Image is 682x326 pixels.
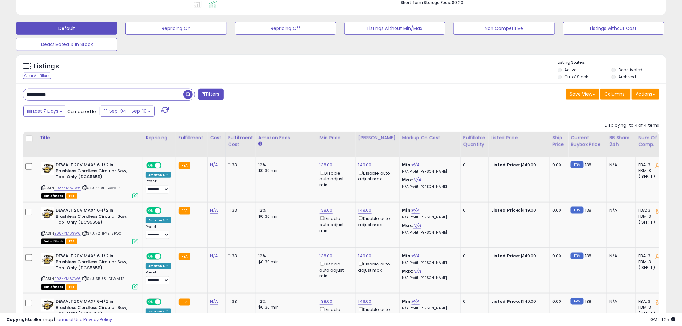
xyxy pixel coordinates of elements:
b: DEWALT 20V MAX* 6-1/2 in. Brushless Cordless Circular Saw, Tool Only (DCS565B) [56,207,134,227]
span: ON [147,163,155,168]
div: 0.00 [552,162,563,168]
div: Ship Price [552,134,565,148]
span: ON [147,208,155,214]
span: 138 [585,253,592,259]
p: N/A Profit [PERSON_NAME] [402,215,456,220]
button: Listings without Min/Max [344,22,445,35]
div: ASIN: [41,207,138,243]
div: Disable auto adjust max [358,169,395,182]
div: Amazon AI * [146,309,171,314]
div: $0.30 min [258,168,312,174]
div: Preset: [146,225,171,239]
b: Listed Price: [491,162,521,168]
div: 0 [463,207,483,213]
b: Max: [402,268,414,274]
p: N/A Profit [PERSON_NAME] [402,306,456,311]
a: N/A [210,298,218,305]
a: 149.00 [358,162,372,168]
div: Displaying 1 to 4 of 4 items [605,122,659,129]
small: FBA [179,162,190,169]
div: Fulfillable Quantity [463,134,486,148]
a: Privacy Policy [83,316,112,322]
div: $149.00 [491,299,545,304]
span: 138 [585,162,592,168]
a: N/A [210,253,218,259]
div: Disable auto adjust min [320,306,351,324]
div: FBA: 3 [638,253,660,259]
div: 11.33 [228,253,251,259]
div: [PERSON_NAME] [358,134,397,141]
a: B08KYM6GW6 [54,276,81,282]
div: 11.33 [228,162,251,168]
b: Min: [402,162,412,168]
img: 41x4DZKRUGL._SL40_.jpg [41,253,54,266]
button: Filters [198,89,223,100]
div: ASIN: [41,162,138,198]
button: Non Competitive [453,22,555,35]
div: 0 [463,162,483,168]
span: Compared to: [67,109,97,115]
div: 0 [463,299,483,304]
div: Amazon AI * [146,263,171,269]
b: Listed Price: [491,253,521,259]
p: N/A Profit [PERSON_NAME] [402,261,456,265]
div: 0.00 [552,253,563,259]
div: FBM: 3 [638,168,660,174]
div: 0 [463,253,483,259]
b: Listed Price: [491,298,521,304]
div: FBM: 3 [638,259,660,265]
span: ON [147,299,155,305]
small: FBA [179,299,190,306]
div: Num of Comp. [638,134,662,148]
small: FBA [179,253,190,260]
div: ASIN: [41,253,138,289]
div: Min Price [320,134,353,141]
span: All listings that are currently out of stock and unavailable for purchase on Amazon [41,193,65,199]
p: N/A Profit [PERSON_NAME] [402,230,456,235]
div: Disable auto adjust max [358,261,395,273]
a: 138.00 [320,298,333,305]
span: OFF [161,208,171,214]
a: N/A [413,268,421,274]
small: FBM [571,298,583,305]
small: FBA [179,207,190,215]
a: N/A [412,207,419,214]
div: seller snap | | [6,317,112,323]
button: Last 7 Days [23,106,66,117]
div: Disable auto adjust min [320,169,351,188]
div: $149.00 [491,253,545,259]
a: N/A [412,253,419,259]
b: Min: [402,298,412,304]
p: N/A Profit [PERSON_NAME] [402,276,456,280]
div: BB Share 24h. [609,134,633,148]
button: Listings without Cost [563,22,664,35]
div: FBA: 3 [638,299,660,304]
a: B08KYM6GW6 [54,231,81,236]
b: Max: [402,223,414,229]
div: Disable auto adjust min [320,215,351,234]
a: N/A [412,162,419,168]
a: B08KYM6GW6 [54,185,81,191]
div: N/A [609,253,631,259]
a: 138.00 [320,162,333,168]
span: OFF [161,163,171,168]
div: Amazon AI * [146,217,171,223]
div: 11.33 [228,299,251,304]
a: N/A [412,298,419,305]
span: FBA [66,284,77,290]
div: $0.30 min [258,304,312,310]
div: 12% [258,253,312,259]
span: ON [147,254,155,259]
button: Repricing Off [235,22,336,35]
div: Preset: [146,270,171,285]
div: FBM: 3 [638,304,660,310]
div: Current Buybox Price [571,134,604,148]
span: Columns [605,91,625,97]
div: $0.30 min [258,259,312,265]
div: Amazon AI * [146,172,171,178]
a: N/A [413,223,421,229]
img: 41x4DZKRUGL._SL40_.jpg [41,207,54,220]
div: N/A [609,207,631,213]
span: FBA [66,193,77,199]
a: 138.00 [320,207,333,214]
